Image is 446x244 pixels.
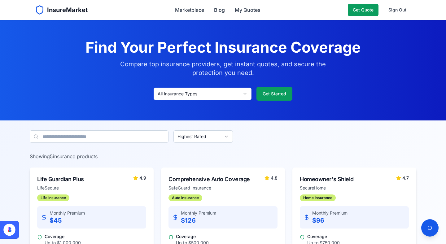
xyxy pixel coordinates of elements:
[300,194,336,201] div: Home Insurance
[300,185,394,191] p: SecureHome
[307,233,340,240] p: Coverage
[30,153,416,160] p: Showing 5 insurance products
[312,216,348,225] p: $96
[312,210,348,216] p: Monthly Premium
[168,175,262,184] div: Comprehensive Auto Coverage
[50,216,85,225] p: $45
[47,6,88,14] span: InsureMarket
[168,185,262,191] p: SafeGuard Insurance
[181,216,216,225] p: $126
[256,87,292,101] button: Get Started
[119,60,327,77] p: Compare top insurance providers, get instant quotes, and secure the protection you need.
[35,5,88,15] a: InsureMarket
[214,6,225,14] a: Blog
[383,4,411,16] button: Sign Out
[176,233,209,240] p: Coverage
[168,194,202,201] div: Auto Insurance
[348,4,378,16] a: Get Quote
[271,175,278,181] span: 4.8
[175,6,204,14] a: Marketplace
[181,210,216,216] p: Monthly Premium
[50,210,85,216] p: Monthly Premium
[402,175,409,181] span: 4.7
[45,233,81,240] p: Coverage
[37,175,131,184] div: Life Guardian Plus
[37,185,131,191] p: LifeSecure
[235,6,260,14] a: My Quotes
[30,40,416,55] h1: Find Your Perfect Insurance Coverage
[300,175,394,184] div: Homeowner's Shield
[37,194,69,201] div: Life Insurance
[139,175,146,181] span: 4.9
